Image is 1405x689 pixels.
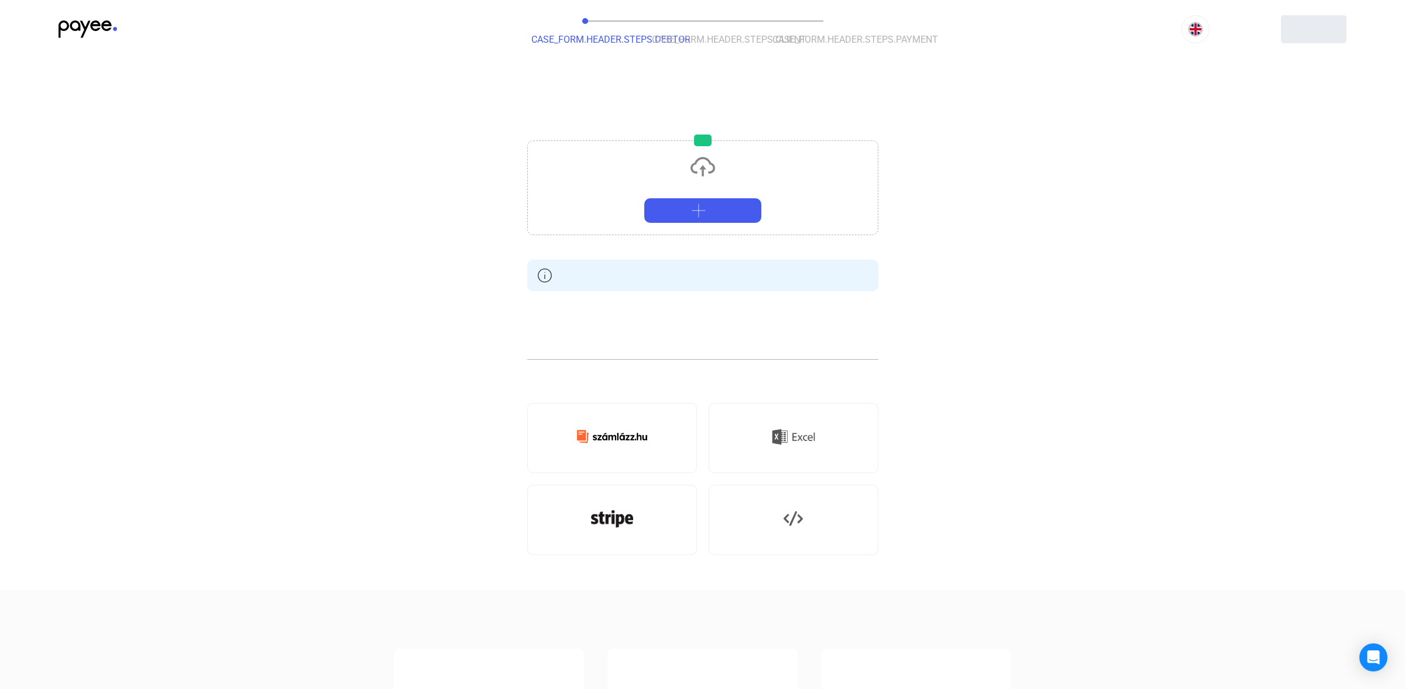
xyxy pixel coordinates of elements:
[1188,22,1203,36] img: EN
[1181,15,1210,43] button: EN
[59,20,117,38] img: payee-logo
[570,423,654,450] img: Számlázz.hu
[652,34,806,45] span: CASE_FORM.HEADER.STEPS.CLIENT
[531,34,691,45] span: CASE_FORM.HEADER.STEPS.DEBTOR
[784,509,803,528] img: API
[772,34,938,45] span: CASE_FORM.HEADER.STEPS.PAYMENT
[644,198,761,223] button: plus-grey
[689,153,717,181] img: upload-cloud
[1359,643,1387,671] div: Open Intercom Messenger
[692,204,706,218] img: plus-grey
[591,510,633,528] img: Stripe
[772,425,815,449] img: Excel
[538,268,552,283] img: info-grey-outline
